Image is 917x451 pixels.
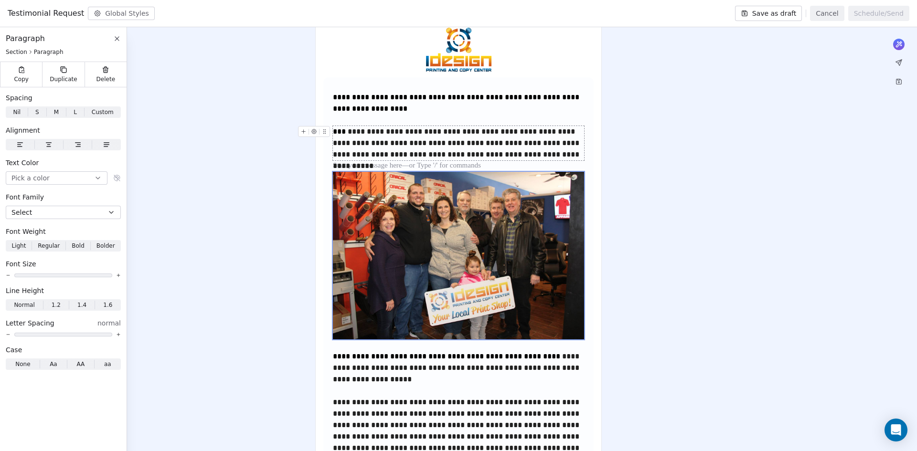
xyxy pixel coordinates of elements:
[11,241,26,250] span: Light
[6,192,44,202] span: Font Family
[34,48,64,56] span: Paragraph
[52,301,61,309] span: 1.2
[6,345,22,355] span: Case
[735,6,802,21] button: Save as draft
[6,48,27,56] span: Section
[88,7,155,20] button: Global Styles
[97,318,121,328] span: normal
[104,360,111,368] span: aa
[810,6,844,21] button: Cancel
[6,126,40,135] span: Alignment
[6,227,46,236] span: Font Weight
[76,360,85,368] span: AA
[96,75,116,83] span: Delete
[96,241,115,250] span: Bolder
[6,259,36,269] span: Font Size
[77,301,86,309] span: 1.4
[50,360,57,368] span: Aa
[6,158,39,168] span: Text Color
[54,108,59,116] span: M
[6,171,107,185] button: Pick a color
[6,286,44,295] span: Line Height
[11,208,32,217] span: Select
[885,419,907,441] div: Open Intercom Messenger
[14,301,34,309] span: Normal
[848,6,909,21] button: Schedule/Send
[38,241,60,250] span: Regular
[50,75,77,83] span: Duplicate
[103,301,112,309] span: 1.6
[13,108,21,116] span: Nil
[15,360,30,368] span: None
[6,93,32,103] span: Spacing
[92,108,114,116] span: Custom
[14,75,29,83] span: Copy
[8,8,84,19] span: Testimonial Request
[72,241,85,250] span: Bold
[6,318,54,328] span: Letter Spacing
[6,33,45,44] span: Paragraph
[74,108,77,116] span: L
[35,108,39,116] span: S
